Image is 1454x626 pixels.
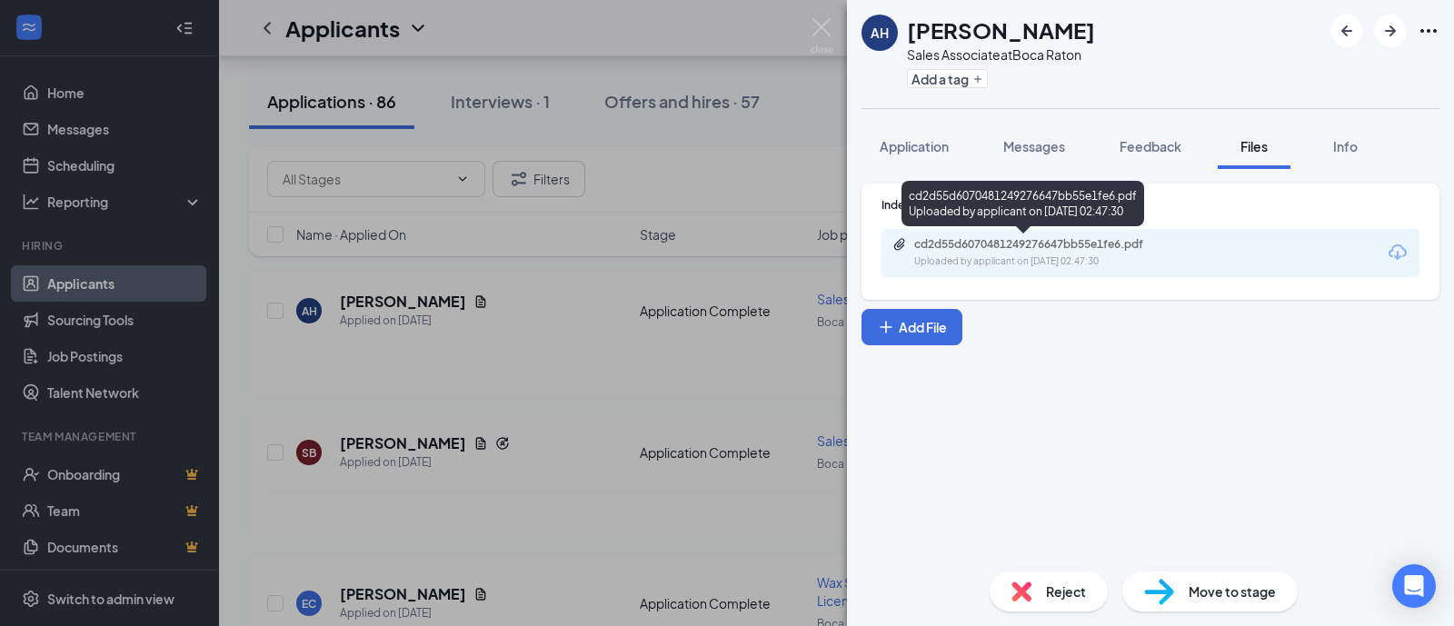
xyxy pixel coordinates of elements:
span: Files [1240,138,1268,154]
div: Sales Associate at Boca Raton [907,45,1095,64]
svg: Plus [877,318,895,336]
button: ArrowLeftNew [1330,15,1363,47]
button: PlusAdd a tag [907,69,988,88]
div: Uploaded by applicant on [DATE] 02:47:30 [914,254,1187,269]
svg: Download [1387,242,1409,263]
svg: ArrowLeftNew [1336,20,1358,42]
div: AH [871,24,889,42]
button: ArrowRight [1374,15,1407,47]
h1: [PERSON_NAME] [907,15,1095,45]
a: Paperclipcd2d55d6070481249276647bb55e1fe6.pdfUploaded by applicant on [DATE] 02:47:30 [892,237,1187,269]
span: Messages [1003,138,1065,154]
span: Application [880,138,949,154]
span: Reject [1046,581,1086,601]
svg: Plus [972,74,983,84]
span: Feedback [1120,138,1181,154]
button: Add FilePlus [861,309,962,345]
div: cd2d55d6070481249276647bb55e1fe6.pdf [914,237,1169,252]
div: Open Intercom Messenger [1392,564,1436,608]
div: Indeed Resume [881,197,1419,213]
span: Move to stage [1189,581,1276,601]
span: Info [1333,138,1358,154]
svg: Paperclip [892,237,907,252]
svg: Ellipses [1418,20,1439,42]
svg: ArrowRight [1379,20,1401,42]
div: cd2d55d6070481249276647bb55e1fe6.pdf Uploaded by applicant on [DATE] 02:47:30 [901,181,1144,226]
